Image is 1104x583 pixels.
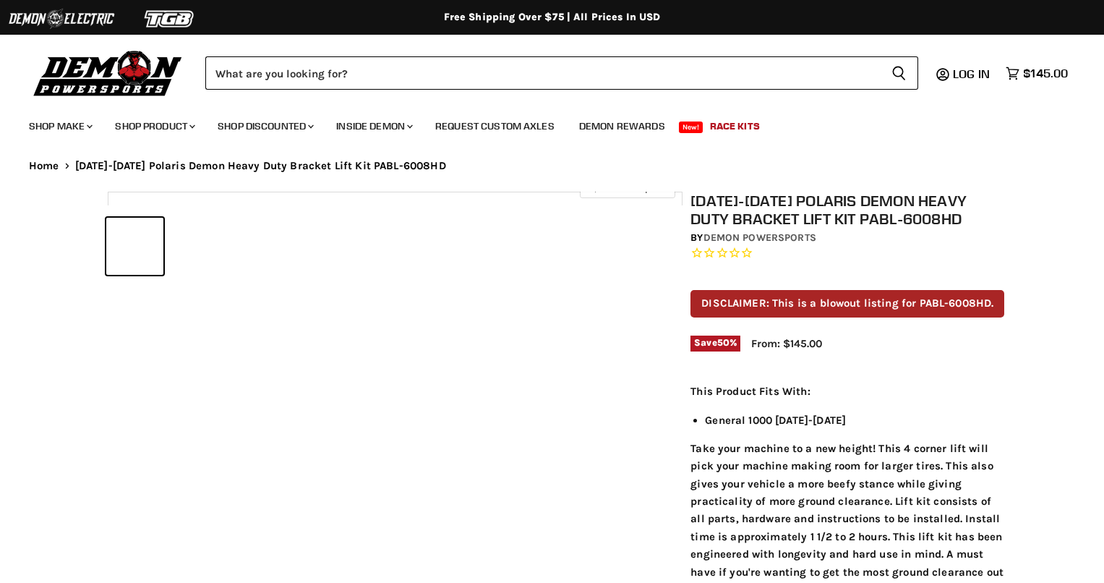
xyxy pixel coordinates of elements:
h1: [DATE]-[DATE] Polaris Demon Heavy Duty Bracket Lift Kit PABL-6008HD [690,192,1004,228]
p: DISCLAIMER: This is a blowout listing for PABL-6008HD. [690,290,1004,317]
span: $145.00 [1023,67,1068,80]
img: TGB Logo 2 [116,5,224,33]
a: Request Custom Axles [424,111,565,141]
a: Log in [946,67,998,80]
span: 50 [717,337,729,348]
a: Home [29,160,59,172]
a: Demon Rewards [568,111,676,141]
span: Click to expand [587,182,667,193]
a: Shop Product [104,111,204,141]
img: Demon Electric Logo 2 [7,5,116,33]
li: General 1000 [DATE]-[DATE] [705,412,1004,429]
a: Shop Make [18,111,101,141]
a: Inside Demon [325,111,422,141]
form: Product [205,56,918,90]
span: [DATE]-[DATE] Polaris Demon Heavy Duty Bracket Lift Kit PABL-6008HD [75,160,446,172]
div: by [690,230,1004,246]
a: Race Kits [699,111,771,141]
span: From: $145.00 [751,337,822,350]
input: Search [205,56,880,90]
img: Demon Powersports [29,47,187,98]
button: Search [880,56,918,90]
button: 2016-2021 Polaris Demon Heavy Duty Bracket Lift Kit PABL-6008HD thumbnail [106,218,163,275]
a: $145.00 [998,63,1075,84]
span: Rated 0.0 out of 5 stars 0 reviews [690,246,1004,261]
a: Demon Powersports [703,231,816,244]
span: Log in [953,67,990,81]
ul: Main menu [18,106,1064,141]
a: Shop Discounted [207,111,322,141]
p: This Product Fits With: [690,383,1004,400]
span: New! [679,122,703,133]
span: Save % [690,336,740,352]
